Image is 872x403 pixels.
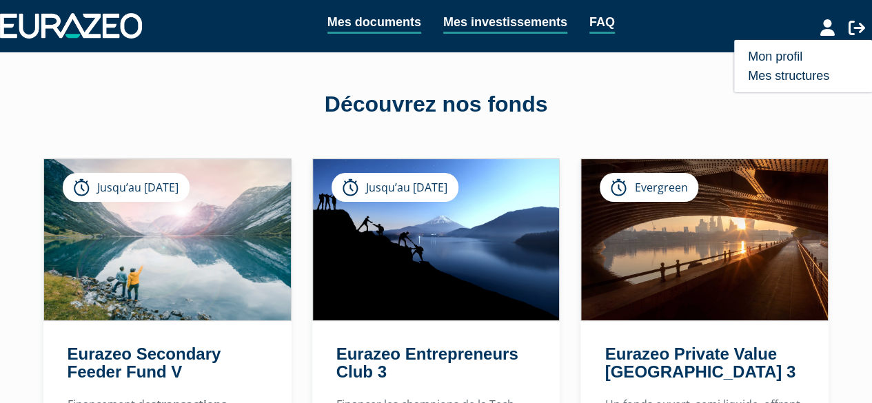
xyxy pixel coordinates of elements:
[748,66,858,85] a: Mes structures
[581,159,828,320] img: Eurazeo Private Value Europe 3
[748,47,858,66] a: Mon profil
[43,89,829,121] div: Découvrez nos fonds
[327,12,421,34] a: Mes documents
[44,159,291,320] img: Eurazeo Secondary Feeder Fund V
[443,12,567,34] a: Mes investissements
[332,173,458,202] div: Jusqu’au [DATE]
[600,173,698,202] div: Evergreen
[63,173,190,202] div: Jusqu’au [DATE]
[589,12,615,34] a: FAQ
[336,344,518,381] a: Eurazeo Entrepreneurs Club 3
[68,344,221,381] a: Eurazeo Secondary Feeder Fund V
[605,344,795,381] a: Eurazeo Private Value [GEOGRAPHIC_DATA] 3
[313,159,560,320] img: Eurazeo Entrepreneurs Club 3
